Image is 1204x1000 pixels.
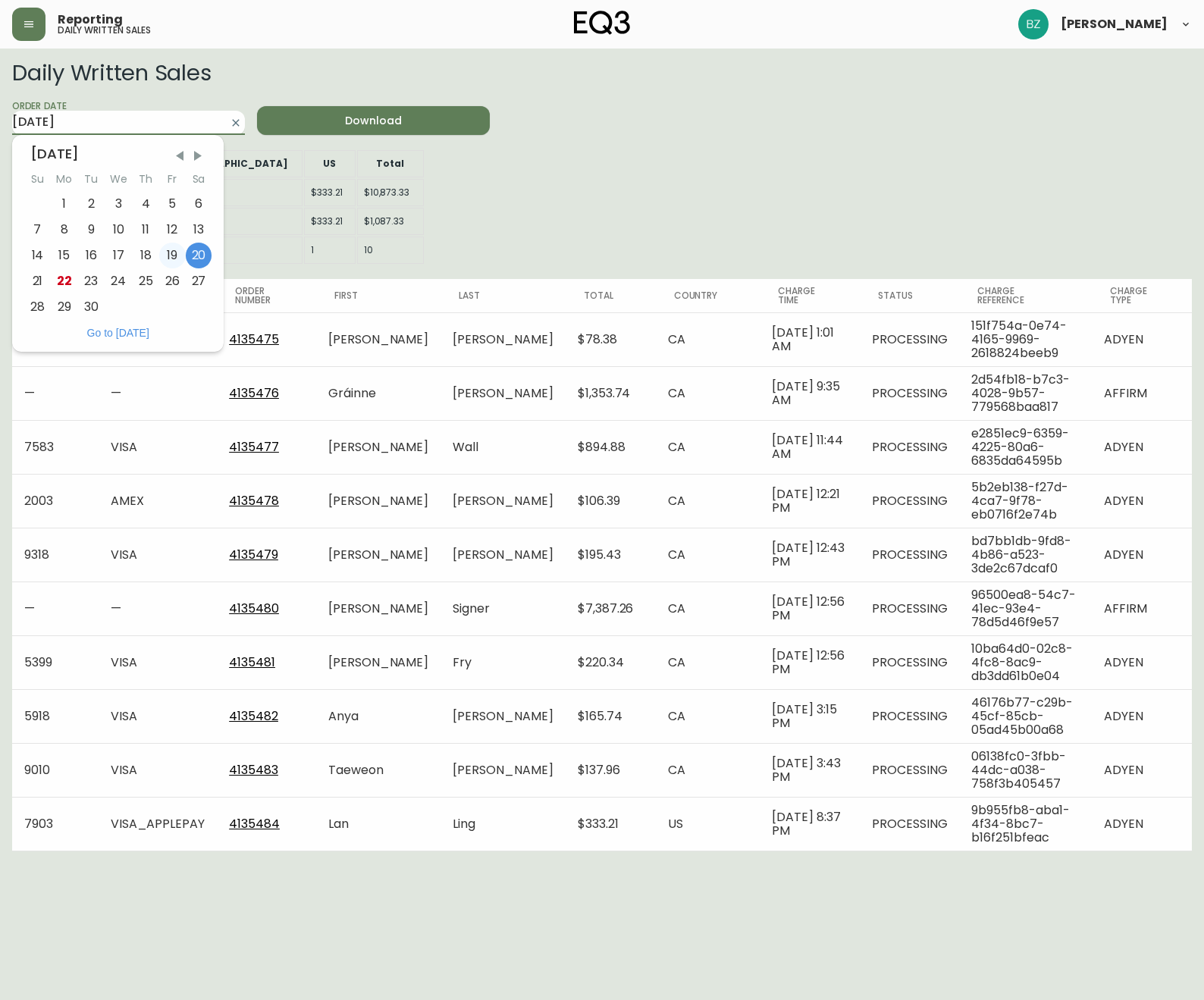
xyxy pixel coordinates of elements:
th: Charge Time [760,279,860,312]
td: PROCESSING [860,582,960,635]
td: ADYEN [1092,528,1192,582]
td: 9010 [12,743,99,797]
td: AMEX [99,474,217,528]
td: CA [656,635,760,689]
a: 4135475 [229,331,279,348]
td: [DATE] 3:15 PM [760,689,860,743]
div: Tue Sep 16 2025 [78,243,105,268]
td: [DATE] 1:01 AM [760,312,860,366]
td: bd7bb1db-9fd8-4b86-a523-3de2c67dcaf0 [959,528,1092,582]
td: [DATE] 12:21 PM [760,474,860,528]
td: CA [656,582,760,635]
td: AFFIRM [1092,366,1192,420]
td: [PERSON_NAME] [316,420,441,474]
td: PROCESSING [860,743,960,797]
td: 9 [165,237,303,264]
th: Total [566,279,656,312]
td: US [656,797,760,851]
td: [PERSON_NAME] [441,474,565,528]
td: AFFIRM [1092,582,1192,635]
td: PROCESSING [860,312,960,366]
td: 9318 [12,528,99,582]
div: Wed Sep 24 2025 [105,268,133,294]
td: CA [656,420,760,474]
td: [DATE] 9:35 AM [760,366,860,420]
td: [PERSON_NAME] [316,474,441,528]
div: Sun Sep 07 2025 [24,217,51,243]
div: Thu Sep 25 2025 [133,268,159,294]
td: 5399 [12,635,99,689]
td: $165.74 [566,689,656,743]
td: [PERSON_NAME] [441,366,565,420]
td: VISA_APPLEPAY [99,797,217,851]
div: Mon Sep 29 2025 [51,294,78,320]
td: 151f754a-0e74-4165-9969-2618824beeb9 [959,312,1092,366]
th: Last [441,279,565,312]
td: PROCESSING [860,420,960,474]
td: [PERSON_NAME] [441,689,565,743]
td: Anya [316,689,441,743]
td: CA [656,743,760,797]
div: Tue Sep 02 2025 [78,191,105,217]
div: Sat Sep 20 2025 [186,243,212,268]
div: Sun Sep 14 2025 [24,243,51,268]
div: Sat Sep 13 2025 [186,217,212,243]
a: 4135478 [229,492,279,509]
div: Mon Sep 15 2025 [51,243,78,268]
abbr: Tuesday [84,171,98,187]
td: Signer [441,582,565,635]
div: Mon Sep 01 2025 [51,191,78,217]
td: 7903 [12,797,99,851]
td: [DATE] 12:56 PM [760,635,860,689]
td: $106.39 [566,474,656,528]
td: [PERSON_NAME] [316,582,441,635]
img: 603957c962080f772e6770b96f84fb5c [1018,9,1049,39]
td: [PERSON_NAME] [441,528,565,582]
abbr: Friday [168,171,177,187]
th: Country [656,279,760,312]
div: Sun Sep 28 2025 [24,294,51,320]
input: mm/dd/yyyy [12,111,221,135]
div: [DATE] [30,147,205,161]
th: US [304,150,356,177]
td: [PERSON_NAME] [441,312,565,366]
td: e2851ec9-6359-4225-80a6-6835da64595b [959,420,1092,474]
th: Charge Reference [959,279,1092,312]
td: ADYEN [1092,743,1192,797]
td: [PERSON_NAME] [441,743,565,797]
div: Tue Sep 23 2025 [78,268,105,294]
a: 4135482 [229,707,278,725]
td: 10 [357,237,424,264]
div: Fri Sep 12 2025 [159,217,186,243]
a: 4135476 [229,384,279,402]
td: PROCESSING [860,474,960,528]
td: ADYEN [1092,312,1192,366]
td: $1,087.33 [357,208,424,235]
td: CA [656,474,760,528]
img: logo [574,11,630,35]
td: — [99,582,217,635]
td: — [12,582,99,635]
a: 4135477 [229,438,279,456]
td: VISA [99,689,217,743]
div: Wed Sep 17 2025 [105,243,133,268]
td: $333.21 [566,797,656,851]
td: 1 [304,237,356,264]
td: PROCESSING [860,797,960,851]
a: 4135480 [229,600,279,617]
div: Mon Sep 08 2025 [51,217,78,243]
td: 46176b77-c29b-45cf-85cb-05ad45b00a68 [959,689,1092,743]
a: 4135484 [229,815,280,832]
td: — [99,366,217,420]
td: $220.34 [566,635,656,689]
td: $78.38 [566,312,656,366]
button: Go to Today [83,326,154,340]
td: Taeweon [316,743,441,797]
abbr: Thursday [139,171,152,187]
td: Wall [441,420,565,474]
td: CA [656,366,760,420]
td: Fry [441,635,565,689]
td: [PERSON_NAME] [316,635,441,689]
td: VISA [99,635,217,689]
td: $1,171.12 [165,208,303,235]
